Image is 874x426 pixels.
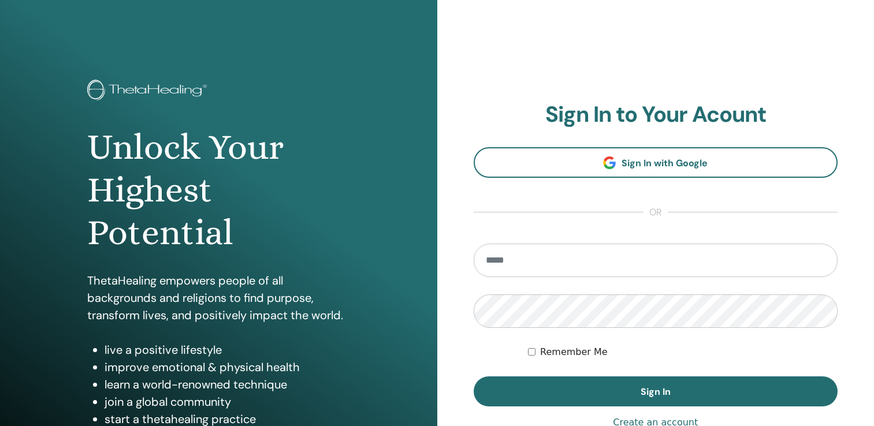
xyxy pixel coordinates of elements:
[474,147,838,178] a: Sign In with Google
[540,345,608,359] label: Remember Me
[528,345,838,359] div: Keep me authenticated indefinitely or until I manually logout
[105,376,349,393] li: learn a world-renowned technique
[87,272,349,324] p: ThetaHealing empowers people of all backgrounds and religions to find purpose, transform lives, a...
[641,386,671,398] span: Sign In
[105,358,349,376] li: improve emotional & physical health
[87,126,349,255] h1: Unlock Your Highest Potential
[105,341,349,358] li: live a positive lifestyle
[644,205,668,219] span: or
[474,376,838,406] button: Sign In
[105,393,349,410] li: join a global community
[474,102,838,128] h2: Sign In to Your Acount
[622,157,708,169] span: Sign In with Google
